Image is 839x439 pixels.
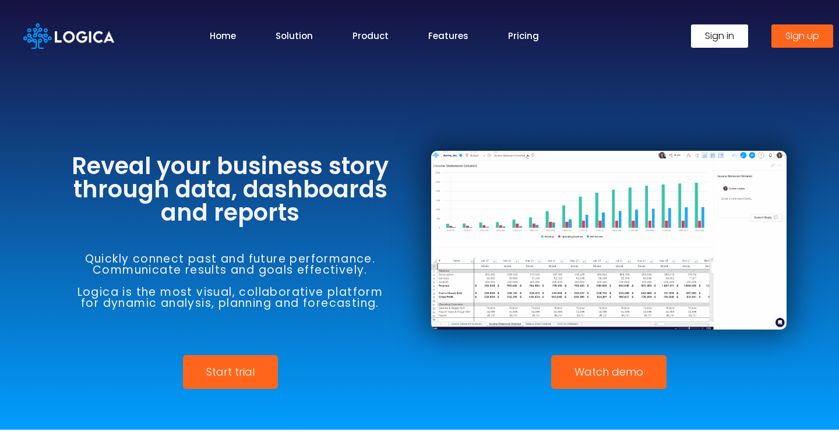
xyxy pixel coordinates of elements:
a: Features [428,29,468,43]
a: Product [352,29,389,43]
h6: Quickly connect past and future performance. Communicate results and goals effectively. Logica is... [52,253,408,309]
a: Start trial [183,355,278,389]
span: Start trial [206,367,255,377]
span: Watch demo [574,367,643,377]
a: Watch demo [551,355,667,389]
a: Sign up [771,24,833,48]
a: Sign in [691,24,748,48]
span: Sign in [705,31,734,41]
img: Logica [23,23,115,49]
span: Sign up [785,31,819,41]
a: Pricing [508,29,539,43]
a: Solution [276,29,313,43]
a: Logica [23,29,115,42]
a: Home [210,29,236,43]
h3: Reveal your business story through data, dashboards and reports [52,154,408,224]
